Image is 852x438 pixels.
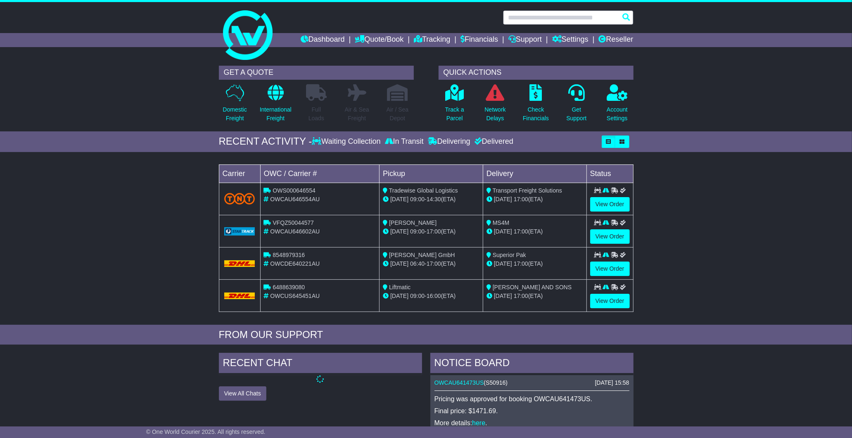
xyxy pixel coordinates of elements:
span: OWS000646554 [273,187,316,194]
span: [PERSON_NAME] AND SONS [493,284,572,290]
div: (ETA) [487,195,583,204]
img: DHL.png [224,293,255,299]
a: InternationalFreight [259,84,292,127]
span: [DATE] [494,293,512,299]
div: - (ETA) [383,292,479,300]
span: MS4M [493,219,509,226]
span: 16:00 [427,293,441,299]
td: OWC / Carrier # [260,164,380,183]
span: OWCAU646554AU [270,196,320,202]
a: Reseller [598,33,633,47]
a: AccountSettings [606,84,628,127]
span: © One World Courier 2025. All rights reserved. [146,428,266,435]
a: Quote/Book [355,33,403,47]
span: 09:00 [410,228,425,235]
a: View Order [590,262,630,276]
p: Air & Sea Freight [345,105,369,123]
td: Delivery [483,164,586,183]
p: Track a Parcel [445,105,464,123]
div: Delivered [472,137,513,146]
span: 17:00 [427,228,441,235]
p: Air / Sea Depot [387,105,409,123]
a: DomesticFreight [222,84,247,127]
button: View All Chats [219,386,266,401]
span: [PERSON_NAME] GmbH [389,252,455,258]
a: GetSupport [566,84,587,127]
p: Pricing was approved for booking OWCAU641473US. [434,395,629,403]
div: RECENT CHAT [219,353,422,375]
span: [PERSON_NAME] [389,219,437,226]
span: Superior Pak [493,252,526,258]
a: here [472,419,485,426]
a: Track aParcel [445,84,465,127]
div: NOTICE BOARD [430,353,634,375]
span: 17:00 [514,260,528,267]
span: OWCDE640221AU [270,260,320,267]
span: OWCAU646602AU [270,228,320,235]
div: QUICK ACTIONS [439,66,634,80]
img: TNT_Domestic.png [224,193,255,204]
span: [DATE] [390,228,408,235]
span: OWCUS645451AU [270,293,320,299]
div: (ETA) [487,259,583,268]
span: [DATE] [494,260,512,267]
span: 17:00 [427,260,441,267]
a: Dashboard [301,33,345,47]
p: Domestic Freight [223,105,247,123]
div: In Transit [383,137,426,146]
div: - (ETA) [383,227,479,236]
td: Pickup [380,164,483,183]
a: Settings [552,33,589,47]
p: Account Settings [607,105,628,123]
a: CheckFinancials [522,84,549,127]
div: FROM OUR SUPPORT [219,329,634,341]
img: GetCarrierServiceLogo [224,227,255,236]
a: Support [508,33,542,47]
span: [DATE] [390,196,408,202]
div: RECENT ACTIVITY - [219,136,312,148]
div: - (ETA) [383,259,479,268]
a: NetworkDelays [484,84,506,127]
div: Delivering [426,137,472,146]
div: ( ) [434,379,629,386]
div: (ETA) [487,227,583,236]
td: Carrier [219,164,260,183]
span: [DATE] [494,196,512,202]
p: Network Delays [484,105,506,123]
p: Get Support [566,105,586,123]
a: Tracking [414,33,450,47]
span: 06:40 [410,260,425,267]
p: International Freight [260,105,292,123]
div: Waiting Collection [312,137,382,146]
span: Liftmatic [389,284,411,290]
div: GET A QUOTE [219,66,414,80]
a: Financials [460,33,498,47]
span: 6488639080 [273,284,305,290]
span: S50916 [486,379,506,386]
span: 17:00 [514,228,528,235]
span: 14:30 [427,196,441,202]
span: 17:00 [514,196,528,202]
div: [DATE] 15:58 [595,379,629,386]
p: More details: . [434,419,629,427]
span: [DATE] [390,260,408,267]
a: View Order [590,294,630,308]
a: View Order [590,197,630,212]
div: - (ETA) [383,195,479,204]
span: Transport Freight Solutions [493,187,562,194]
span: VFQZ50044577 [273,219,314,226]
span: 09:00 [410,196,425,202]
a: View Order [590,229,630,244]
span: 17:00 [514,293,528,299]
p: Final price: $1471.69. [434,407,629,415]
span: [DATE] [494,228,512,235]
td: Status [586,164,633,183]
img: DHL.png [224,260,255,267]
p: Check Financials [523,105,549,123]
p: Full Loads [306,105,327,123]
div: (ETA) [487,292,583,300]
span: 8548979316 [273,252,305,258]
span: Tradewise Global Logistics [389,187,458,194]
span: 09:00 [410,293,425,299]
a: OWCAU641473US [434,379,484,386]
